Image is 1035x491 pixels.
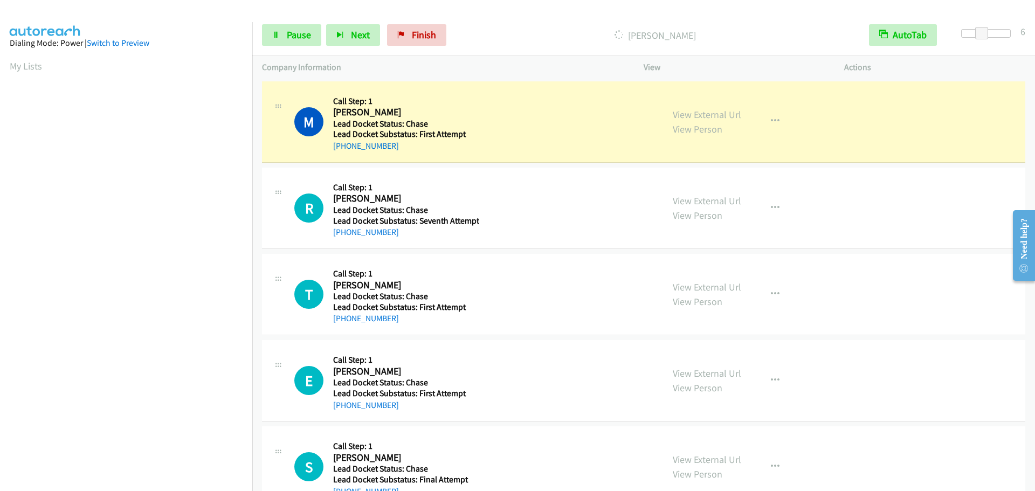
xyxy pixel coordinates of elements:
a: Switch to Preview [87,38,149,48]
a: My Lists [10,60,42,72]
div: Dialing Mode: Power | [10,37,243,50]
a: View External Url [673,281,741,293]
h5: Lead Docket Status: Chase [333,119,477,129]
iframe: Resource Center [1004,203,1035,288]
h5: Call Step: 1 [333,182,479,193]
a: View Person [673,209,722,222]
p: [PERSON_NAME] [461,28,850,43]
h5: Lead Docket Substatus: First Attempt [333,129,477,140]
div: The call is yet to be attempted [294,366,323,395]
button: AutoTab [869,24,937,46]
a: Pause [262,24,321,46]
a: Finish [387,24,446,46]
h5: Lead Docket Substatus: Seventh Attempt [333,216,479,226]
a: [PHONE_NUMBER] [333,400,399,410]
a: View External Url [673,453,741,466]
h1: R [294,193,323,223]
span: Finish [412,29,436,41]
a: View External Url [673,195,741,207]
h5: Lead Docket Status: Chase [333,205,479,216]
h5: Lead Docket Status: Chase [333,377,477,388]
div: The call is yet to be attempted [294,452,323,481]
a: View External Url [673,367,741,379]
a: View Person [673,123,722,135]
a: View External Url [673,108,741,121]
h2: [PERSON_NAME] [333,192,477,205]
a: [PHONE_NUMBER] [333,313,399,323]
h2: [PERSON_NAME] [333,365,477,378]
h5: Call Step: 1 [333,96,477,107]
a: View Person [673,382,722,394]
span: Pause [287,29,311,41]
span: Next [351,29,370,41]
a: View Person [673,468,722,480]
h2: [PERSON_NAME] [333,452,477,464]
h1: T [294,280,323,309]
div: The call is yet to be attempted [294,280,323,309]
h5: Lead Docket Substatus: Final Attempt [333,474,477,485]
h5: Lead Docket Status: Chase [333,291,477,302]
h5: Lead Docket Substatus: First Attempt [333,302,477,313]
p: View [644,61,825,74]
h1: E [294,366,323,395]
a: View Person [673,295,722,308]
p: Company Information [262,61,624,74]
h5: Call Step: 1 [333,268,477,279]
a: [PHONE_NUMBER] [333,141,399,151]
a: [PHONE_NUMBER] [333,227,399,237]
h1: M [294,107,323,136]
h1: S [294,452,323,481]
div: The call is yet to be attempted [294,193,323,223]
h2: [PERSON_NAME] [333,279,477,292]
p: Actions [844,61,1025,74]
div: 6 [1020,24,1025,39]
h2: [PERSON_NAME] [333,106,477,119]
h5: Lead Docket Substatus: First Attempt [333,388,477,399]
h5: Lead Docket Status: Chase [333,464,477,474]
h5: Call Step: 1 [333,441,477,452]
button: Next [326,24,380,46]
h5: Call Step: 1 [333,355,477,365]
